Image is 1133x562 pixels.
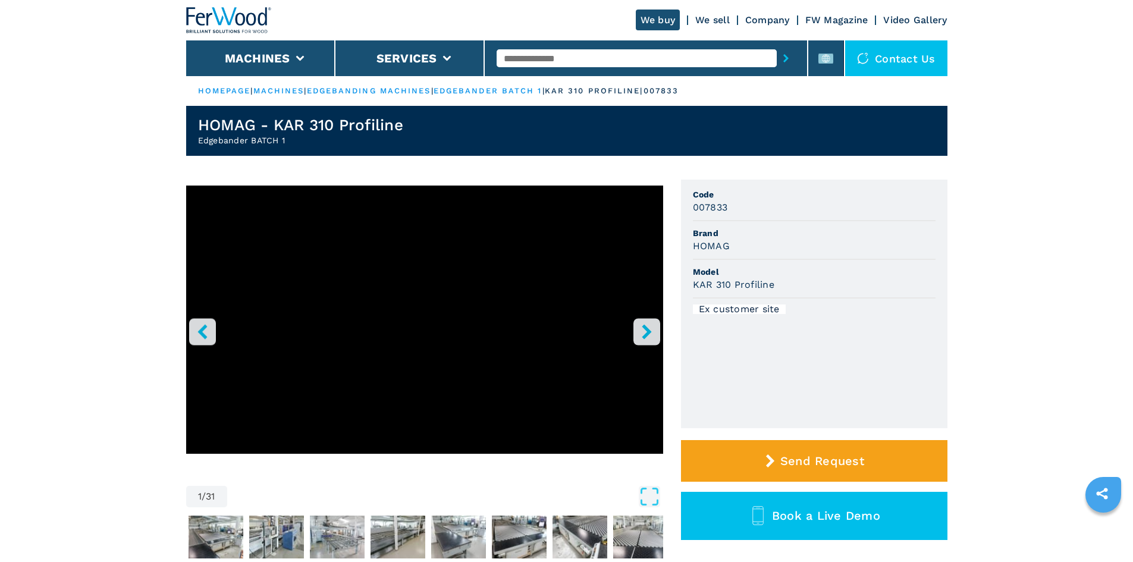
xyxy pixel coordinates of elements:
h2: Edgebander BATCH 1 [198,134,403,146]
button: right-button [633,318,660,345]
img: 67de8788015ef9814bafe30b49884498 [189,516,243,558]
span: 1 [198,492,202,501]
a: We buy [636,10,680,30]
h3: 007833 [693,200,728,214]
a: Video Gallery [883,14,947,26]
a: machines [253,86,305,95]
button: left-button [189,318,216,345]
button: Services [376,51,437,65]
span: | [250,86,253,95]
button: Go to Slide 7 [489,513,549,561]
p: 007833 [644,86,679,96]
button: Go to Slide 4 [307,513,367,561]
img: Contact us [857,52,869,64]
a: HOMEPAGE [198,86,251,95]
span: / [202,492,206,501]
a: Company [745,14,790,26]
span: Send Request [780,454,864,468]
a: We sell [695,14,730,26]
a: sharethis [1087,479,1117,508]
img: faf74eca851c99114d8cc1d3bc4082b5 [553,516,607,558]
img: baa86c1f693e1358b6fbd35d8adf7ef9 [431,516,486,558]
span: 31 [206,492,215,501]
span: Brand [693,227,936,239]
button: Go to Slide 3 [247,513,306,561]
button: Go to Slide 9 [611,513,670,561]
span: | [542,86,545,95]
span: Model [693,266,936,278]
a: FW Magazine [805,14,868,26]
button: Go to Slide 6 [429,513,488,561]
span: | [431,86,434,95]
img: 6bebcffffa4e3c4f014721cc9b0b0b2a [310,516,365,558]
iframe: Chat [1082,508,1124,553]
p: kar 310 profiline | [545,86,644,96]
button: Send Request [681,440,947,482]
iframe: Bordatrice Lotto 1 in azione - HOMAG KAR 310- Ferwoodgroup -007833 [186,186,663,454]
button: submit-button [777,45,795,72]
div: Contact us [845,40,947,76]
h1: HOMAG - KAR 310 Profiline [198,115,403,134]
img: 5286893d4e1217d860fd1dfd1911b0fa [371,516,425,558]
span: Code [693,189,936,200]
button: Go to Slide 2 [186,513,246,561]
a: edgebander batch 1 [434,86,542,95]
button: Go to Slide 8 [550,513,610,561]
img: 35c5638f1a3d05181f671ecb1895b50b [492,516,547,558]
img: 29f12d8ca1083da9a7ebe064fed2c0a1 [249,516,304,558]
div: Ex customer site [693,304,786,314]
h3: HOMAG [693,239,730,253]
button: Book a Live Demo [681,492,947,540]
nav: Thumbnail Navigation [186,513,663,561]
button: Go to Slide 5 [368,513,428,561]
a: edgebanding machines [307,86,431,95]
button: Open Fullscreen [230,486,660,507]
span: | [304,86,306,95]
button: Machines [225,51,290,65]
span: Book a Live Demo [772,508,880,523]
h3: KAR 310 Profiline [693,278,774,291]
img: a3df732c408754976559de7c0b07762e [613,516,668,558]
div: Go to Slide 1 [186,186,663,474]
img: Ferwood [186,7,272,33]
